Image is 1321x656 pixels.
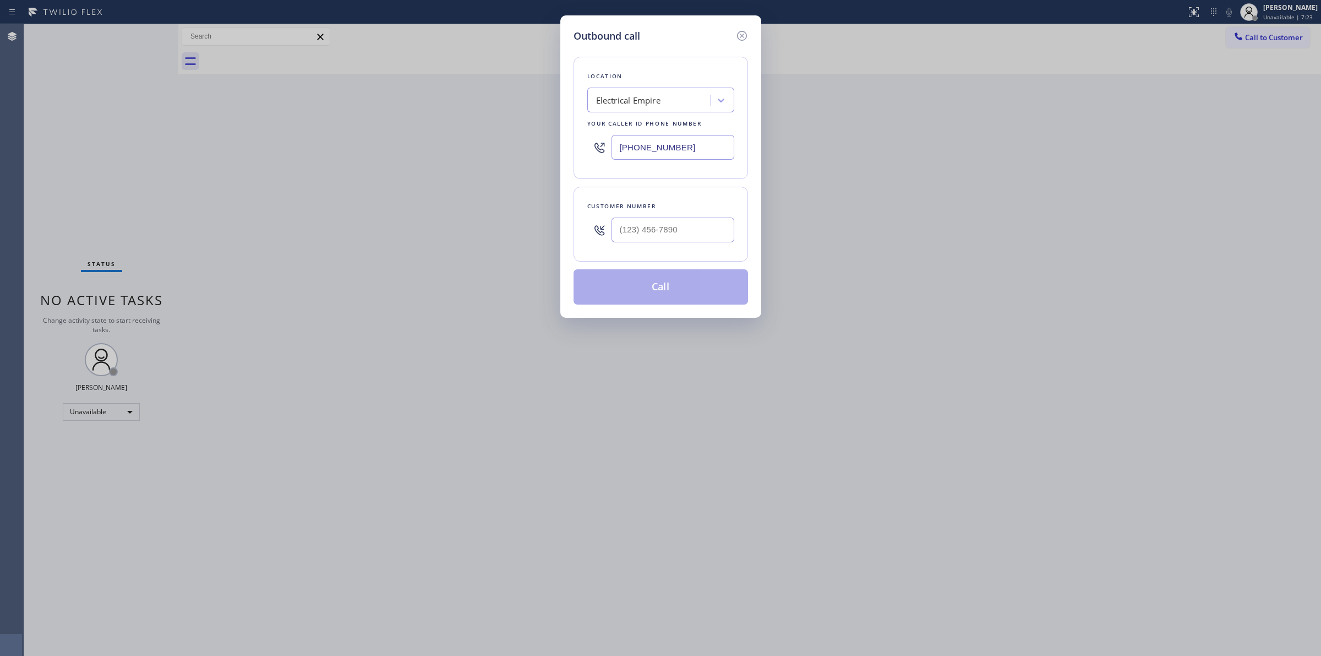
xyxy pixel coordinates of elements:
[574,29,640,44] h5: Outbound call
[587,200,734,212] div: Customer number
[574,269,748,305] button: Call
[612,135,734,160] input: (123) 456-7890
[587,71,734,82] div: Location
[612,218,734,242] input: (123) 456-7890
[596,94,660,107] div: Electrical Empire
[587,118,734,129] div: Your caller id phone number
